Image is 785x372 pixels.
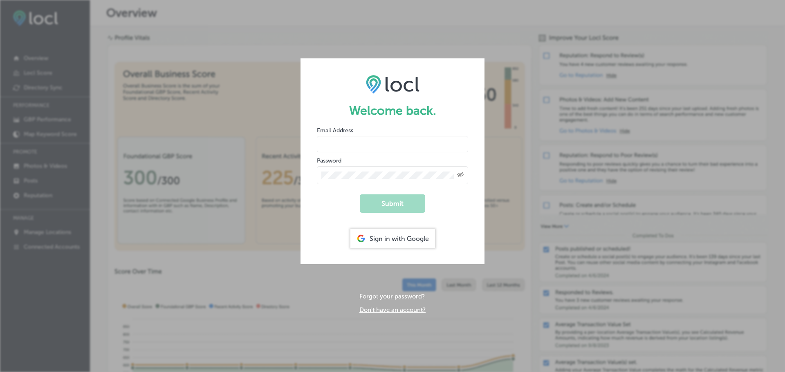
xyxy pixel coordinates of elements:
[317,103,468,118] h1: Welcome back.
[350,229,435,248] div: Sign in with Google
[360,194,425,213] button: Submit
[317,157,341,164] label: Password
[457,172,464,179] span: Toggle password visibility
[317,127,353,134] label: Email Address
[359,293,425,300] a: Forgot your password?
[366,75,419,94] img: LOCL logo
[359,306,426,314] a: Don't have an account?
